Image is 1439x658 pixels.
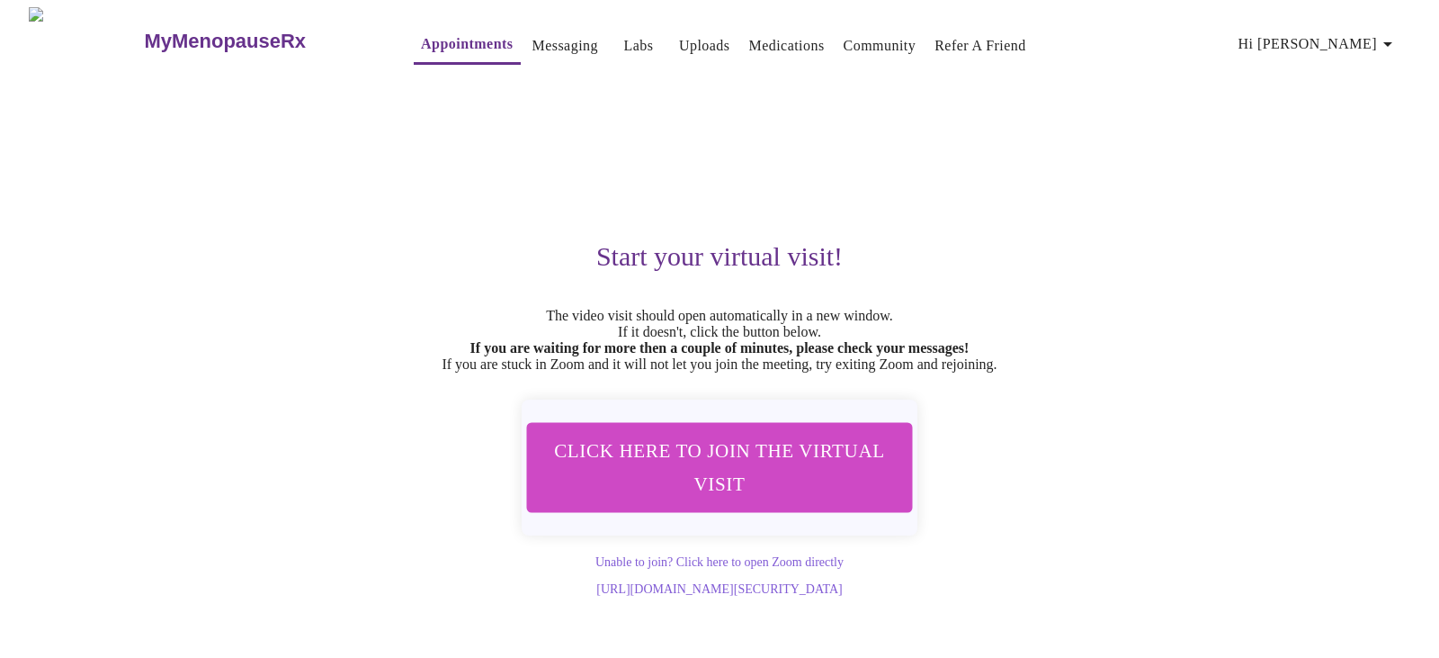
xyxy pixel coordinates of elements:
[527,422,913,512] button: Click here to join the virtual visit
[679,33,730,59] a: Uploads
[414,26,520,65] button: Appointments
[748,33,824,59] a: Medications
[672,28,737,64] button: Uploads
[165,308,1274,373] p: The video visit should open automatically in a new window. If it doesn't, click the button below....
[1231,26,1406,62] button: Hi [PERSON_NAME]
[142,10,378,73] a: MyMenopauseRx
[421,32,513,57] a: Appointments
[844,33,916,59] a: Community
[836,28,924,64] button: Community
[532,33,598,59] a: Messaging
[144,30,306,53] h3: MyMenopauseRx
[623,33,653,59] a: Labs
[927,28,1033,64] button: Refer a Friend
[596,582,842,596] a: [URL][DOMAIN_NAME][SECURITY_DATA]
[550,434,889,500] span: Click here to join the virtual visit
[29,7,142,75] img: MyMenopauseRx Logo
[934,33,1026,59] a: Refer a Friend
[165,241,1274,272] h3: Start your virtual visit!
[470,340,970,356] strong: If you are waiting for more then a couple of minutes, please check your messages!
[525,28,605,64] button: Messaging
[610,28,667,64] button: Labs
[595,555,844,569] a: Unable to join? Click here to open Zoom directly
[741,28,831,64] button: Medications
[1238,32,1399,57] span: Hi [PERSON_NAME]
